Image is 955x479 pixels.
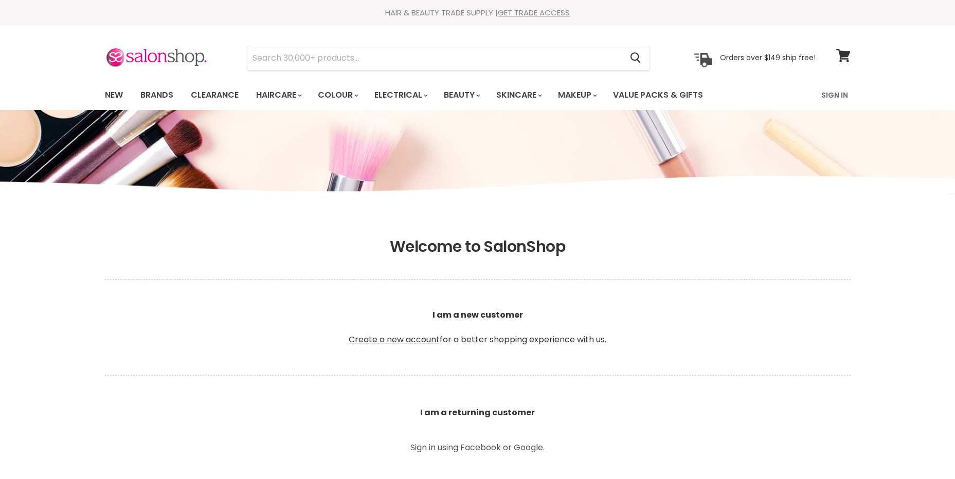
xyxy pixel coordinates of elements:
[247,46,650,70] form: Product
[105,237,851,256] h1: Welcome to SalonShop
[349,334,440,345] a: Create a new account
[498,7,570,18] a: GET TRADE ACCESS
[92,8,863,18] div: HAIR & BEAUTY TRADE SUPPLY |
[97,80,763,110] ul: Main menu
[489,84,548,106] a: Skincare
[433,309,523,321] b: I am a new customer
[105,284,851,371] p: for a better shopping experience with us.
[367,84,434,106] a: Electrical
[133,84,181,106] a: Brands
[92,80,863,110] nav: Main
[183,84,246,106] a: Clearance
[605,84,711,106] a: Value Packs & Gifts
[248,84,308,106] a: Haircare
[97,84,131,106] a: New
[247,46,622,70] input: Search
[420,407,535,418] b: I am a returning customer
[720,53,816,62] p: Orders over $149 ship free!
[622,46,650,70] button: Search
[436,84,486,106] a: Beauty
[310,84,365,106] a: Colour
[362,444,593,452] p: Sign in using Facebook or Google.
[550,84,603,106] a: Makeup
[815,84,854,106] a: Sign In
